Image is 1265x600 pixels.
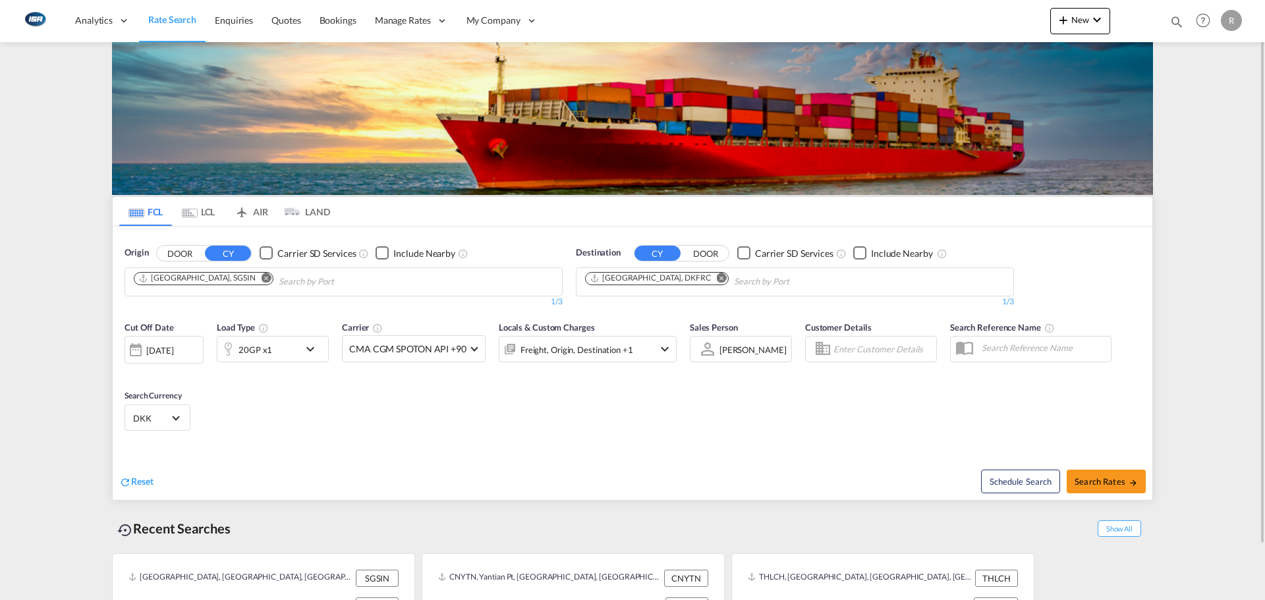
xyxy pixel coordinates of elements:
div: [DATE] [146,344,173,356]
div: 1/3 [576,296,1014,308]
div: Press delete to remove this chip. [590,273,714,284]
md-icon: icon-arrow-right [1129,478,1138,487]
md-checkbox: Checkbox No Ink [376,246,455,260]
span: CMA CGM SPOTON API +90 [349,342,466,356]
div: [DATE] [125,336,204,364]
span: Search Currency [125,391,182,400]
div: Fredericia, DKFRC [590,273,711,284]
span: Reset [131,476,154,487]
div: 1/3 [125,296,563,308]
button: Note: By default Schedule search will only considerorigin ports, destination ports and cut off da... [981,470,1060,493]
md-icon: Unchecked: Search for CY (Container Yard) services for all selected carriers.Checked : Search for... [358,248,369,259]
md-icon: icon-refresh [119,476,131,488]
md-icon: icon-backup-restore [117,522,133,538]
md-chips-wrap: Chips container. Use arrow keys to select chips. [583,268,864,292]
md-icon: icon-chevron-down [657,341,673,357]
md-checkbox: Checkbox No Ink [853,246,933,260]
img: LCL+%26+FCL+BACKGROUND.png [112,42,1153,195]
div: R [1221,10,1242,31]
button: DOOR [157,246,203,261]
div: 20GP x1icon-chevron-down [217,336,329,362]
span: Customer Details [805,322,872,333]
md-icon: The selected Trucker/Carrierwill be displayed in the rate results If the rates are from another f... [372,323,383,333]
span: Help [1192,9,1214,32]
md-pagination-wrapper: Use the left and right arrow keys to navigate between tabs [119,197,330,226]
span: New [1055,14,1105,25]
input: Enter Customer Details [833,339,932,359]
div: Press delete to remove this chip. [138,273,258,284]
div: Freight Origin Destination Factory Stuffingicon-chevron-down [499,336,677,362]
md-tab-item: LAND [277,197,330,226]
md-select: Sales Person: Rasmus Ottosen [718,340,788,359]
md-icon: icon-plus 400-fg [1055,12,1071,28]
div: THLCH [975,570,1018,587]
span: My Company [466,14,520,27]
div: icon-refreshReset [119,475,154,489]
div: [PERSON_NAME] [719,344,787,355]
md-datepicker: Select [125,362,134,380]
md-icon: icon-chevron-down [302,341,325,357]
input: Chips input. [734,271,859,292]
md-tab-item: AIR [225,197,277,226]
md-icon: Your search will be saved by the below given name [1044,323,1055,333]
div: OriginDOOR CY Checkbox No InkUnchecked: Search for CY (Container Yard) services for all selected ... [113,227,1152,500]
div: Carrier SD Services [277,247,356,260]
span: Manage Rates [375,14,431,27]
button: CY [205,246,251,261]
input: Search Reference Name [975,338,1111,358]
md-tab-item: LCL [172,197,225,226]
div: Freight Origin Destination Factory Stuffing [520,341,633,359]
div: CNYTN, Yantian Pt, China, Greater China & Far East Asia, Asia Pacific [438,570,661,587]
div: CNYTN [664,570,708,587]
button: Remove [708,273,728,286]
span: Search Rates [1075,476,1138,487]
div: Recent Searches [112,514,236,543]
span: Rate Search [148,14,196,25]
div: Singapore, SGSIN [138,273,256,284]
span: Show All [1098,520,1141,537]
md-checkbox: Checkbox No Ink [260,246,356,260]
span: Destination [576,246,621,259]
button: icon-plus 400-fgNewicon-chevron-down [1050,8,1110,34]
md-icon: icon-airplane [234,204,250,214]
button: Search Ratesicon-arrow-right [1067,470,1146,493]
span: Bookings [320,14,356,26]
span: Cut Off Date [125,322,174,333]
span: Search Reference Name [950,322,1055,333]
span: Load Type [217,322,269,333]
div: 20GP x1 [239,341,272,359]
md-tab-item: FCL [119,197,172,226]
div: icon-magnify [1169,14,1184,34]
span: Carrier [342,322,383,333]
md-icon: Unchecked: Ignores neighbouring ports when fetching rates.Checked : Includes neighbouring ports w... [937,248,947,259]
div: SGSIN [356,570,399,587]
md-icon: icon-chevron-down [1089,12,1105,28]
input: Chips input. [279,271,404,292]
span: Analytics [75,14,113,27]
img: 1aa151c0c08011ec8d6f413816f9a227.png [20,6,49,36]
md-checkbox: Checkbox No Ink [737,246,833,260]
span: Locals & Custom Charges [499,322,595,333]
span: DKK [133,412,170,424]
button: CY [634,246,681,261]
div: Carrier SD Services [755,247,833,260]
span: Origin [125,246,148,259]
button: DOOR [683,246,729,261]
div: SGSIN, Singapore, Singapore, South East Asia, Asia Pacific [128,570,352,587]
md-select: Select Currency: kr DKKDenmark Krone [132,408,183,427]
div: Include Nearby [871,247,933,260]
md-icon: icon-magnify [1169,14,1184,29]
button: Remove [253,273,273,286]
span: Quotes [271,14,300,26]
md-icon: Unchecked: Search for CY (Container Yard) services for all selected carriers.Checked : Search for... [836,248,847,259]
div: Include Nearby [393,247,455,260]
div: THLCH, Laem Chabang, Thailand, South East Asia, Asia Pacific [748,570,972,587]
md-icon: icon-information-outline [258,323,269,333]
span: Sales Person [690,322,738,333]
md-chips-wrap: Chips container. Use arrow keys to select chips. [132,268,409,292]
div: Help [1192,9,1221,33]
md-icon: Unchecked: Ignores neighbouring ports when fetching rates.Checked : Includes neighbouring ports w... [458,248,468,259]
span: Enquiries [215,14,253,26]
